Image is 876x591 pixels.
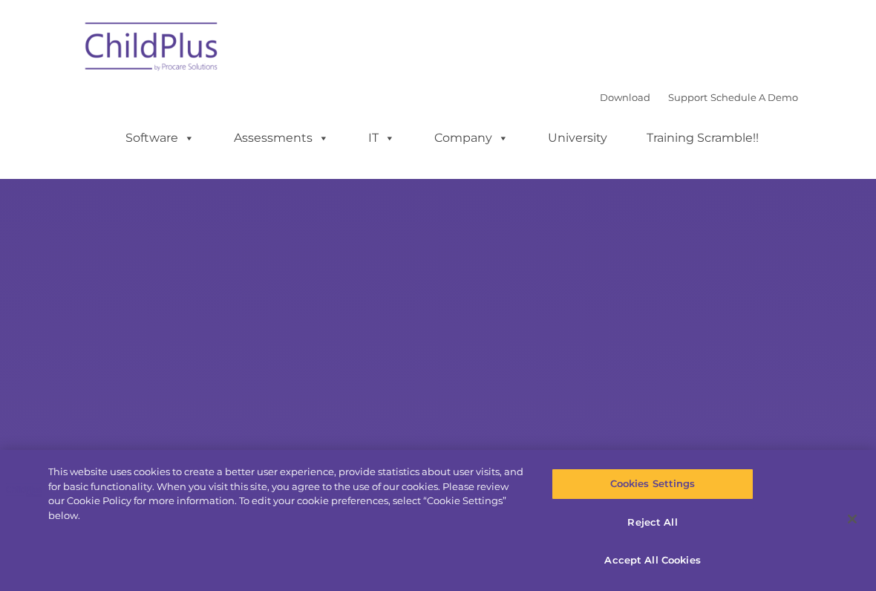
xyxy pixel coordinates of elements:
[111,123,209,153] a: Software
[552,507,753,538] button: Reject All
[836,503,869,535] button: Close
[353,123,410,153] a: IT
[600,91,650,103] a: Download
[533,123,622,153] a: University
[600,91,798,103] font: |
[78,12,226,86] img: ChildPlus by Procare Solutions
[668,91,707,103] a: Support
[48,465,526,523] div: This website uses cookies to create a better user experience, provide statistics about user visit...
[632,123,774,153] a: Training Scramble!!
[710,91,798,103] a: Schedule A Demo
[419,123,523,153] a: Company
[552,468,753,500] button: Cookies Settings
[552,545,753,576] button: Accept All Cookies
[219,123,344,153] a: Assessments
